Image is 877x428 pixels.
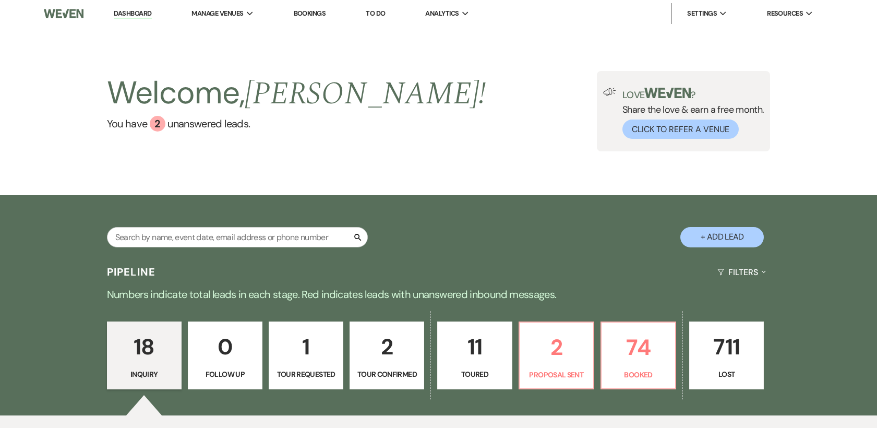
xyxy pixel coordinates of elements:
p: Tour Requested [275,368,337,380]
a: 0Follow Up [188,322,262,389]
p: Love ? [622,88,764,100]
input: Search by name, event date, email address or phone number [107,227,368,247]
p: Tour Confirmed [356,368,417,380]
p: Proposal Sent [526,369,587,381]
a: Dashboard [114,9,151,19]
div: Share the love & earn a free month. [616,88,764,139]
a: 711Lost [689,322,764,389]
p: Follow Up [195,368,256,380]
p: 74 [608,330,669,365]
button: Click to Refer a Venue [622,120,739,139]
p: 18 [114,329,175,364]
a: 11Toured [437,322,512,389]
p: Toured [444,368,505,380]
p: 0 [195,329,256,364]
p: Inquiry [114,368,175,380]
span: Resources [767,8,803,19]
a: 2Proposal Sent [519,322,594,389]
p: 711 [696,329,757,364]
h2: Welcome, [107,71,486,116]
p: 1 [275,329,337,364]
p: Lost [696,368,757,380]
img: weven-logo-green.svg [644,88,691,98]
button: Filters [713,258,770,286]
a: 74Booked [600,322,676,389]
a: You have 2 unanswered leads. [107,116,486,132]
p: 11 [444,329,505,364]
a: 2Tour Confirmed [350,322,424,389]
span: Manage Venues [191,8,243,19]
p: Booked [608,369,669,381]
a: Bookings [294,9,326,18]
span: Analytics [425,8,459,19]
button: + Add Lead [680,227,764,247]
a: To Do [366,9,385,18]
span: [PERSON_NAME] ! [245,70,486,118]
h3: Pipeline [107,265,156,279]
span: Settings [687,8,717,19]
p: 2 [356,329,417,364]
img: loud-speaker-illustration.svg [603,88,616,96]
p: 2 [526,330,587,365]
a: 1Tour Requested [269,322,343,389]
img: Weven Logo [44,3,83,25]
a: 18Inquiry [107,322,182,389]
p: Numbers indicate total leads in each stage. Red indicates leads with unanswered inbound messages. [63,286,814,303]
div: 2 [150,116,165,132]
